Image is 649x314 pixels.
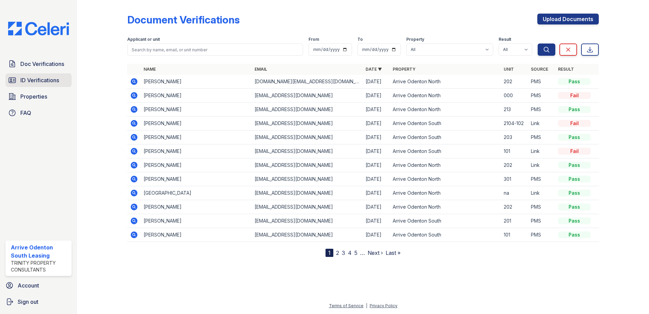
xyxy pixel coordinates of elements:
[558,204,591,210] div: Pass
[528,158,555,172] td: Link
[20,109,31,117] span: FAQ
[390,75,501,89] td: Arrive Odenton North
[326,249,333,257] div: 1
[363,144,390,158] td: [DATE]
[370,303,397,308] a: Privacy Policy
[558,176,591,182] div: Pass
[252,186,363,200] td: [EMAIL_ADDRESS][DOMAIN_NAME]
[501,144,528,158] td: 101
[141,117,252,130] td: [PERSON_NAME]
[127,37,160,42] label: Applicant or unit
[252,103,363,117] td: [EMAIL_ADDRESS][DOMAIN_NAME]
[558,231,591,238] div: Pass
[252,144,363,158] td: [EMAIL_ADDRESS][DOMAIN_NAME]
[528,172,555,186] td: PMS
[20,76,59,84] span: ID Verifications
[537,14,599,24] a: Upload Documents
[141,214,252,228] td: [PERSON_NAME]
[18,298,38,306] span: Sign out
[3,295,74,309] a: Sign out
[5,73,72,87] a: ID Verifications
[363,214,390,228] td: [DATE]
[558,106,591,113] div: Pass
[252,158,363,172] td: [EMAIL_ADDRESS][DOMAIN_NAME]
[390,158,501,172] td: Arrive Odenton North
[363,200,390,214] td: [DATE]
[144,67,156,72] a: Name
[252,200,363,214] td: [EMAIL_ADDRESS][DOMAIN_NAME]
[363,158,390,172] td: [DATE]
[501,200,528,214] td: 202
[366,303,367,308] div: |
[393,67,415,72] a: Property
[528,186,555,200] td: Link
[363,75,390,89] td: [DATE]
[20,92,47,101] span: Properties
[360,249,365,257] span: …
[528,103,555,117] td: PMS
[363,117,390,130] td: [DATE]
[390,117,501,130] td: Arrive Odenton South
[386,249,401,256] a: Last »
[501,75,528,89] td: 202
[141,75,252,89] td: [PERSON_NAME]
[127,14,240,26] div: Document Verifications
[558,148,591,155] div: Fail
[528,130,555,144] td: PMS
[18,281,39,290] span: Account
[390,89,501,103] td: Arrive Odenton North
[329,303,364,308] a: Terms of Service
[141,130,252,144] td: [PERSON_NAME]
[528,144,555,158] td: Link
[528,228,555,242] td: PMS
[252,228,363,242] td: [EMAIL_ADDRESS][DOMAIN_NAME]
[558,134,591,141] div: Pass
[20,60,64,68] span: Doc Verifications
[11,260,69,273] div: Trinity Property Consultants
[3,279,74,292] a: Account
[501,130,528,144] td: 203
[531,67,548,72] a: Source
[558,92,591,99] div: Fail
[528,117,555,130] td: Link
[363,186,390,200] td: [DATE]
[558,217,591,224] div: Pass
[558,67,574,72] a: Result
[501,117,528,130] td: 2104-102
[390,172,501,186] td: Arrive Odenton North
[501,172,528,186] td: 301
[366,67,382,72] a: Date ▼
[252,172,363,186] td: [EMAIL_ADDRESS][DOMAIN_NAME]
[501,228,528,242] td: 101
[357,37,363,42] label: To
[501,186,528,200] td: na
[141,103,252,117] td: [PERSON_NAME]
[528,214,555,228] td: PMS
[390,144,501,158] td: Arrive Odenton South
[501,89,528,103] td: 000
[3,22,74,35] img: CE_Logo_Blue-a8612792a0a2168367f1c8372b55b34899dd931a85d93a1a3d3e32e68fde9ad4.png
[141,89,252,103] td: [PERSON_NAME]
[11,243,69,260] div: Arrive Odenton South Leasing
[309,37,319,42] label: From
[390,103,501,117] td: Arrive Odenton North
[558,120,591,127] div: Fail
[528,200,555,214] td: PMS
[390,228,501,242] td: Arrive Odenton South
[363,103,390,117] td: [DATE]
[252,89,363,103] td: [EMAIL_ADDRESS][DOMAIN_NAME]
[252,117,363,130] td: [EMAIL_ADDRESS][DOMAIN_NAME]
[342,249,345,256] a: 3
[141,172,252,186] td: [PERSON_NAME]
[354,249,357,256] a: 5
[558,190,591,196] div: Pass
[252,75,363,89] td: [DOMAIN_NAME][EMAIL_ADDRESS][DOMAIN_NAME]
[363,89,390,103] td: [DATE]
[252,214,363,228] td: [EMAIL_ADDRESS][DOMAIN_NAME]
[5,90,72,103] a: Properties
[390,214,501,228] td: Arrive Odenton South
[558,78,591,85] div: Pass
[501,214,528,228] td: 201
[363,228,390,242] td: [DATE]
